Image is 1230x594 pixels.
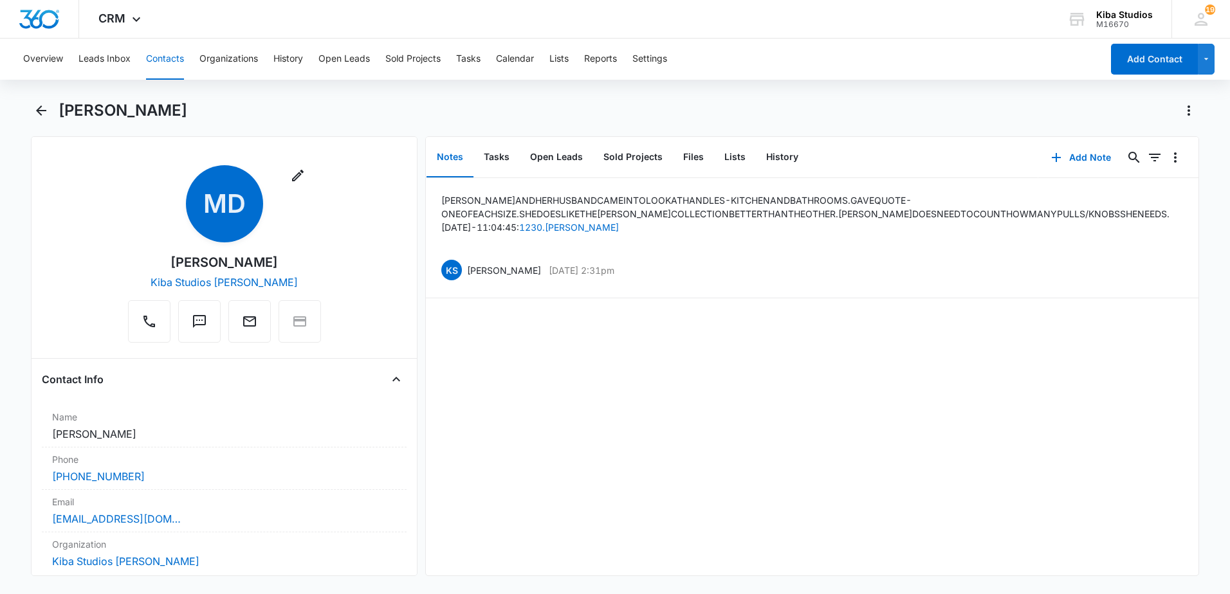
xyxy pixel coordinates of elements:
span: KS [441,260,462,280]
h1: [PERSON_NAME] [59,101,187,120]
a: Kiba Studios [PERSON_NAME] [151,276,298,289]
label: Name [52,410,396,424]
button: Sold Projects [593,138,673,177]
button: Email [228,300,271,343]
button: Lists [714,138,756,177]
button: Overflow Menu [1165,147,1186,168]
button: Filters [1144,147,1165,168]
button: Leads Inbox [78,39,131,80]
button: Sold Projects [385,39,441,80]
button: Settings [632,39,667,80]
button: Lists [549,39,569,80]
div: OrganizationKiba Studios [PERSON_NAME] [42,532,407,574]
div: Name[PERSON_NAME] [42,405,407,447]
dd: [PERSON_NAME] [52,426,396,442]
button: Notes [427,138,473,177]
div: account name [1096,10,1153,20]
button: Close [386,369,407,390]
div: Phone[PHONE_NUMBER] [42,447,407,490]
a: Call [128,320,170,331]
button: Files [673,138,714,177]
button: Reports [584,39,617,80]
span: CRM [98,12,125,25]
button: Open Leads [318,39,370,80]
button: Tasks [456,39,481,80]
div: Email[EMAIL_ADDRESS][DOMAIN_NAME] [42,490,407,532]
label: Organization [52,537,396,551]
label: Email [52,495,396,509]
a: Text [178,320,221,331]
span: 19 [1205,4,1215,15]
p: [DATE] - 11:04:45 : [441,221,1183,234]
button: History [756,138,809,177]
p: [PERSON_NAME] AND HER HUSBAND CAME IN TO LOOK AT HANDLES-KITCHEN AND BATHROOMS. GAVE QUOTE-ONE OF... [441,194,1183,221]
button: Contacts [146,39,184,80]
div: account id [1096,20,1153,29]
p: [PERSON_NAME] [467,264,541,277]
div: [PERSON_NAME] [170,253,278,272]
span: MD [186,165,263,242]
button: Text [178,300,221,343]
div: notifications count [1205,4,1215,15]
p: [DATE] 2:31pm [549,264,614,277]
a: [PHONE_NUMBER] [52,469,145,484]
a: [EMAIL_ADDRESS][DOMAIN_NAME] [52,511,181,526]
a: 1230.[PERSON_NAME] [519,222,619,233]
h4: Contact Info [42,372,104,387]
label: Phone [52,453,396,466]
button: Actions [1179,100,1199,121]
button: Overview [23,39,63,80]
button: Calendar [496,39,534,80]
button: Add Note [1038,142,1124,173]
button: Tasks [473,138,520,177]
button: Search... [1124,147,1144,168]
button: Call [128,300,170,343]
a: Email [228,320,271,331]
button: Organizations [199,39,258,80]
button: Add Contact [1111,44,1198,75]
button: History [273,39,303,80]
button: Open Leads [520,138,593,177]
button: Back [31,100,51,121]
a: Kiba Studios [PERSON_NAME] [52,555,199,568]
